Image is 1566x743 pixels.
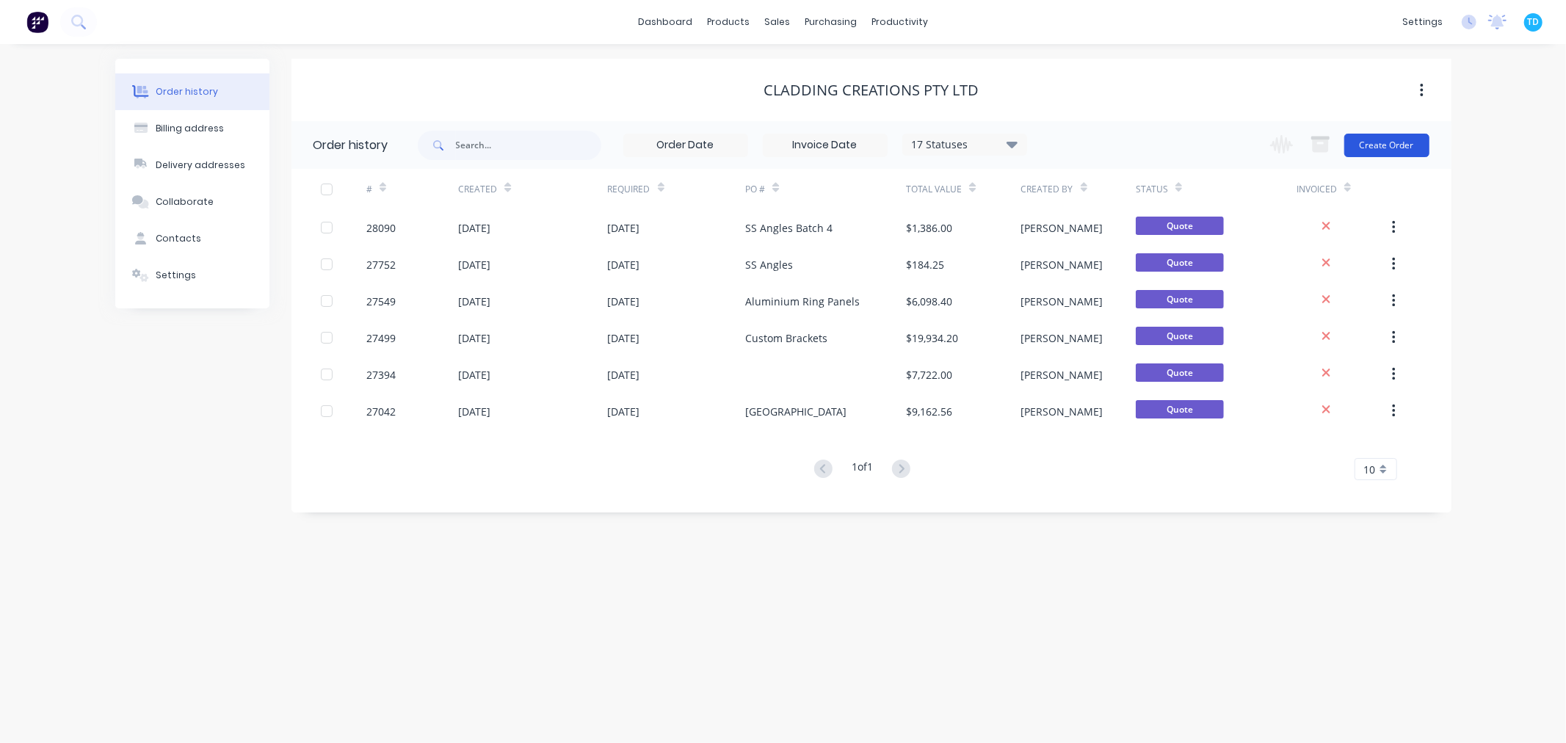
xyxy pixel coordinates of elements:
[115,184,269,220] button: Collaborate
[608,367,640,383] div: [DATE]
[366,330,396,346] div: 27499
[156,85,218,98] div: Order history
[1297,169,1388,209] div: Invoiced
[608,404,640,419] div: [DATE]
[1344,134,1429,157] button: Create Order
[1021,220,1103,236] div: [PERSON_NAME]
[864,11,935,33] div: productivity
[458,220,490,236] div: [DATE]
[115,220,269,257] button: Contacts
[1395,11,1450,33] div: settings
[745,220,833,236] div: SS Angles Batch 4
[458,330,490,346] div: [DATE]
[906,169,1021,209] div: Total Value
[745,404,847,419] div: [GEOGRAPHIC_DATA]
[906,220,952,236] div: $1,386.00
[608,294,640,309] div: [DATE]
[906,183,962,196] div: Total Value
[115,110,269,147] button: Billing address
[1136,363,1224,382] span: Quote
[1528,15,1540,29] span: TD
[608,220,640,236] div: [DATE]
[156,159,245,172] div: Delivery addresses
[456,131,601,160] input: Search...
[1136,183,1168,196] div: Status
[906,367,952,383] div: $7,722.00
[156,122,224,135] div: Billing address
[156,195,214,209] div: Collaborate
[1136,253,1224,272] span: Quote
[1021,367,1103,383] div: [PERSON_NAME]
[115,147,269,184] button: Delivery addresses
[608,257,640,272] div: [DATE]
[366,257,396,272] div: 27752
[458,294,490,309] div: [DATE]
[366,367,396,383] div: 27394
[700,11,757,33] div: products
[745,257,793,272] div: SS Angles
[745,294,860,309] div: Aluminium Ring Panels
[906,294,952,309] div: $6,098.40
[1136,327,1224,345] span: Quote
[608,169,746,209] div: Required
[1021,183,1073,196] div: Created By
[1021,169,1136,209] div: Created By
[797,11,864,33] div: purchasing
[906,404,952,419] div: $9,162.56
[366,183,372,196] div: #
[366,294,396,309] div: 27549
[458,404,490,419] div: [DATE]
[852,459,873,480] div: 1 of 1
[458,183,497,196] div: Created
[906,330,958,346] div: $19,934.20
[745,330,827,346] div: Custom Brackets
[1136,169,1297,209] div: Status
[1297,183,1337,196] div: Invoiced
[1021,294,1103,309] div: [PERSON_NAME]
[745,169,906,209] div: PO #
[1021,257,1103,272] div: [PERSON_NAME]
[764,81,979,99] div: Cladding Creations Pty Ltd
[458,169,607,209] div: Created
[745,183,765,196] div: PO #
[624,134,747,156] input: Order Date
[458,367,490,383] div: [DATE]
[906,257,944,272] div: $184.25
[1021,330,1103,346] div: [PERSON_NAME]
[156,269,196,282] div: Settings
[903,137,1026,153] div: 17 Statuses
[1021,404,1103,419] div: [PERSON_NAME]
[757,11,797,33] div: sales
[1136,217,1224,235] span: Quote
[115,73,269,110] button: Order history
[1364,462,1376,477] span: 10
[764,134,887,156] input: Invoice Date
[608,330,640,346] div: [DATE]
[631,11,700,33] a: dashboard
[26,11,48,33] img: Factory
[366,220,396,236] div: 28090
[366,169,458,209] div: #
[1136,400,1224,418] span: Quote
[366,404,396,419] div: 27042
[313,137,388,154] div: Order history
[156,232,201,245] div: Contacts
[608,183,650,196] div: Required
[1136,290,1224,308] span: Quote
[115,257,269,294] button: Settings
[458,257,490,272] div: [DATE]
